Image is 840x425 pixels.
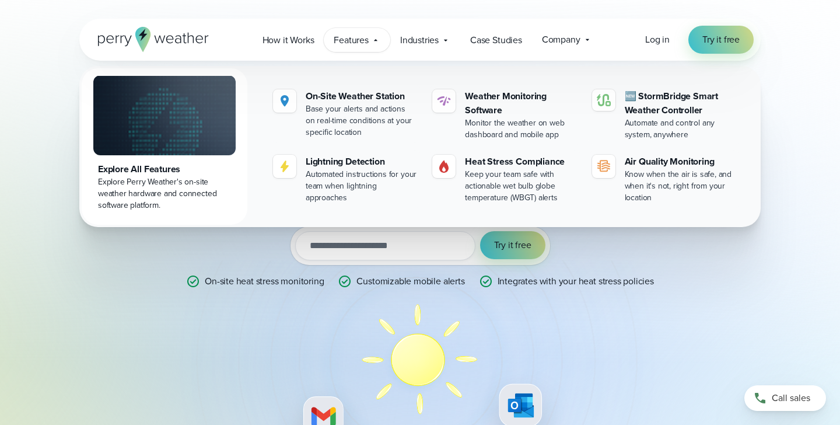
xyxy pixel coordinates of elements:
p: Integrates with your heat stress policies [498,274,654,288]
a: On-Site Weather Station Base your alerts and actions on real-time conditions at your specific loc... [268,85,423,143]
img: stormbridge-icon-V6.svg [597,94,611,106]
a: Weather Monitoring Software Monitor the weather on web dashboard and mobile app [428,85,582,145]
a: How it Works [253,28,324,52]
div: Weather Monitoring Software [465,89,577,117]
div: Automated instructions for your team when lightning approaches [306,169,418,204]
span: Industries [400,33,439,47]
div: Base your alerts and actions on real-time conditions at your specific location [306,103,418,138]
span: Features [334,33,369,47]
img: lightning-icon.svg [278,159,292,173]
span: Log in [645,33,670,46]
div: Monitor the weather on web dashboard and mobile app [465,117,577,141]
div: Lightning Detection [306,155,418,169]
a: Case Studies [460,28,532,52]
div: Know when the air is safe, and when it's not, right from your location [625,169,737,204]
p: Customizable mobile alerts [356,274,464,288]
a: Lightning Detection Automated instructions for your team when lightning approaches [268,150,423,208]
div: Heat Stress Compliance [465,155,577,169]
button: Try it free [480,231,545,259]
div: Keep your team safe with actionable wet bulb globe temperature (WBGT) alerts [465,169,577,204]
span: Try it free [494,238,531,252]
a: Explore All Features Explore Perry Weather's on-site weather hardware and connected software plat... [82,68,247,225]
img: software-icon.svg [437,94,451,108]
a: 🆕 StormBridge Smart Weather Controller Automate and control any system, anywhere [587,85,742,145]
div: Automate and control any system, anywhere [625,117,737,141]
a: Air Quality Monitoring Know when the air is safe, and when it's not, right from your location [587,150,742,208]
span: Company [542,33,580,47]
span: Try it free [702,33,740,47]
div: Explore Perry Weather's on-site weather hardware and connected software platform. [98,176,231,211]
div: Explore All Features [98,162,231,176]
p: On-site heat stress monitoring [205,274,324,288]
a: Log in [645,33,670,47]
div: Air Quality Monitoring [625,155,737,169]
span: Case Studies [470,33,522,47]
img: Gas.svg [437,159,451,173]
a: Try it free [688,26,754,54]
div: 🆕 StormBridge Smart Weather Controller [625,89,737,117]
img: Location.svg [278,94,292,108]
span: How it Works [262,33,314,47]
img: aqi-icon.svg [597,159,611,173]
a: Heat Stress Compliance Keep your team safe with actionable wet bulb globe temperature (WBGT) alerts [428,150,582,208]
a: Call sales [744,385,826,411]
div: On-Site Weather Station [306,89,418,103]
span: Call sales [772,391,810,405]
